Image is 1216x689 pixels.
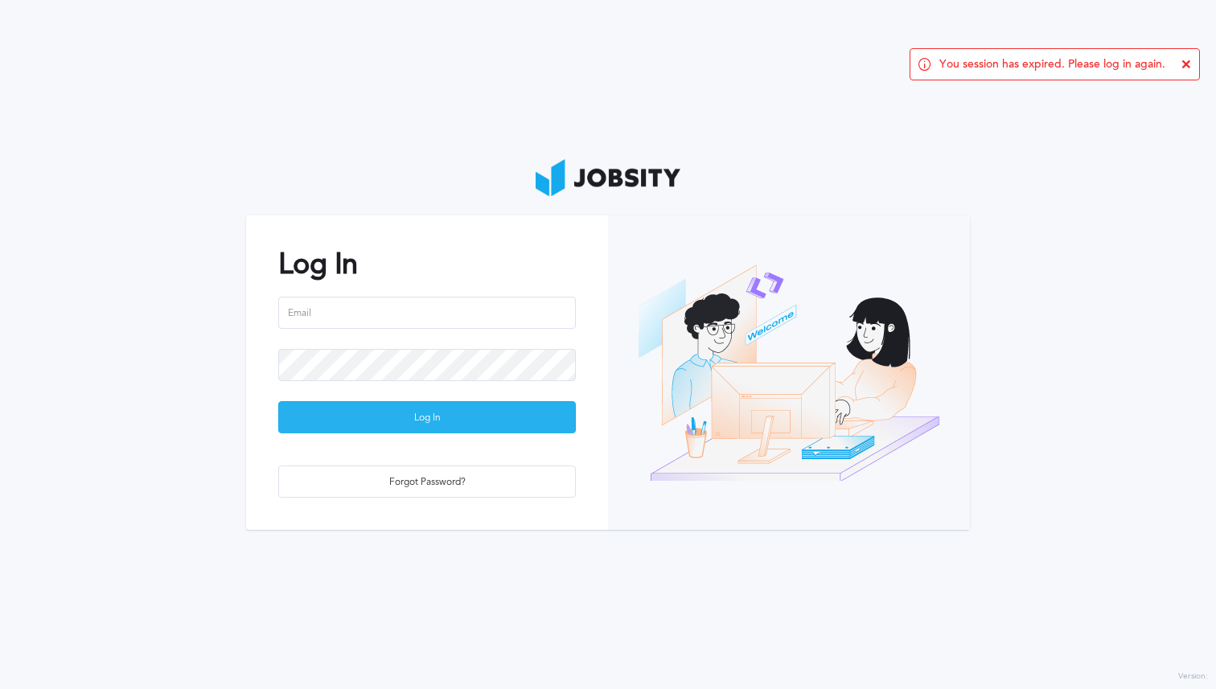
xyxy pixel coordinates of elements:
div: Log In [279,402,575,434]
label: Version: [1178,672,1208,682]
button: Log In [278,401,576,433]
div: Forgot Password? [279,466,575,498]
input: Email [278,297,576,329]
span: You session has expired. Please log in again. [939,58,1165,71]
button: Forgot Password? [278,465,576,498]
h2: Log In [278,248,576,281]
